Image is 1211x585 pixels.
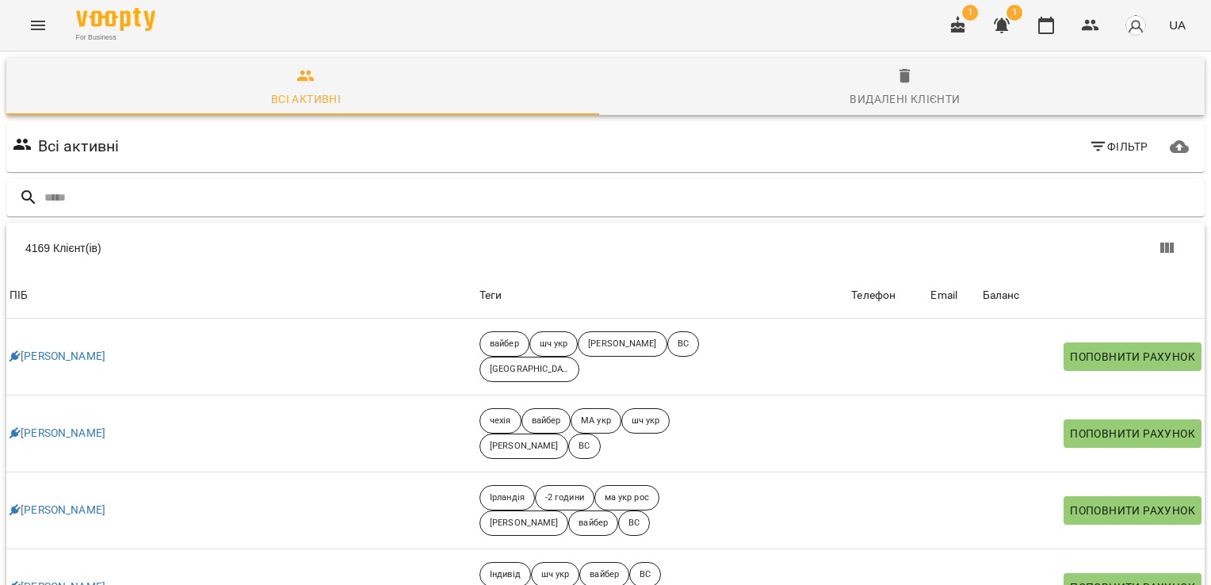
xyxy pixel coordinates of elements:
[1070,424,1195,443] span: Поповнити рахунок
[529,331,579,357] div: шч укр
[271,90,341,109] div: Всі активні
[590,568,619,582] p: вайбер
[581,415,611,428] p: МА укр
[628,517,640,530] p: ВС
[1148,229,1186,267] button: Показати колонки
[962,5,978,21] span: 1
[38,134,120,159] h6: Всі активні
[568,510,618,536] div: вайбер
[490,363,569,377] p: [GEOGRAPHIC_DATA]
[930,286,976,305] span: Email
[579,517,608,530] p: вайбер
[490,440,558,453] p: [PERSON_NAME]
[10,503,105,518] a: [PERSON_NAME]
[640,568,651,582] p: ВС
[632,415,660,428] p: шч укр
[490,338,519,351] p: вайбер
[10,286,473,305] span: ПІБ
[490,517,558,530] p: [PERSON_NAME]
[605,491,649,505] p: ма укр рос
[1064,342,1201,371] button: Поповнити рахунок
[568,434,600,459] div: ВС
[490,415,511,428] p: чехія
[578,331,667,357] div: [PERSON_NAME]
[618,510,650,536] div: ВС
[594,485,659,510] div: ма укр рос
[10,286,28,305] div: ПІБ
[10,286,28,305] div: Sort
[1007,5,1022,21] span: 1
[10,426,105,442] a: [PERSON_NAME]
[1169,17,1186,33] span: UA
[983,286,1020,305] div: Sort
[850,90,960,109] div: Видалені клієнти
[579,440,590,453] p: ВС
[1089,137,1148,156] span: Фільтр
[1070,501,1195,520] span: Поповнити рахунок
[851,286,896,305] div: Sort
[490,568,521,582] p: Індивід
[10,349,105,365] a: [PERSON_NAME]
[541,568,570,582] p: шч укр
[479,286,845,305] div: Теги
[479,434,568,459] div: [PERSON_NAME]
[851,286,896,305] div: Телефон
[571,408,621,434] div: МА укр
[535,485,594,510] div: -2 години
[490,491,525,505] p: Ірландія
[479,485,535,510] div: Ірландія
[930,286,957,305] div: Email
[851,286,924,305] span: Телефон
[19,6,57,44] button: Menu
[983,286,1201,305] span: Баланс
[76,8,155,31] img: Voopty Logo
[1064,496,1201,525] button: Поповнити рахунок
[545,491,584,505] p: -2 години
[479,357,579,382] div: [GEOGRAPHIC_DATA]
[532,415,561,428] p: вайбер
[1163,10,1192,40] button: UA
[1070,347,1195,366] span: Поповнити рахунок
[667,331,699,357] div: ВС
[6,223,1205,273] div: Table Toolbar
[588,338,656,351] p: [PERSON_NAME]
[521,408,571,434] div: вайбер
[479,510,568,536] div: [PERSON_NAME]
[983,286,1020,305] div: Баланс
[1064,419,1201,448] button: Поповнити рахунок
[678,338,689,351] p: ВС
[540,338,568,351] p: шч укр
[1125,14,1147,36] img: avatar_s.png
[25,240,625,256] div: 4169 Клієнт(ів)
[930,286,957,305] div: Sort
[76,32,155,43] span: For Business
[479,408,521,434] div: чехія
[1083,132,1155,161] button: Фільтр
[621,408,670,434] div: шч укр
[479,331,529,357] div: вайбер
